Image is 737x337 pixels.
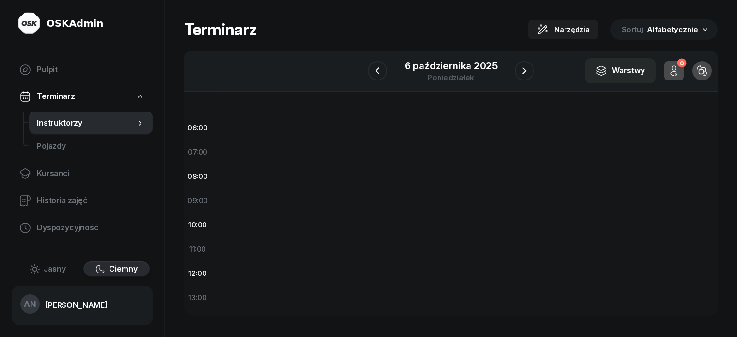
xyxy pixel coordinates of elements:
[37,167,145,180] span: Kursanci
[37,117,135,129] span: Instruktorzy
[12,216,153,240] a: Dyspozycyjność
[47,16,103,30] div: OSKAdmin
[46,301,108,309] div: [PERSON_NAME]
[184,116,211,140] div: 06:00
[528,20,598,39] button: Narzędzia
[184,213,211,237] div: 10:00
[184,286,211,310] div: 13:00
[664,61,684,80] button: 0
[29,135,153,158] a: Pojazdy
[677,59,686,68] div: 0
[184,21,257,38] h1: Terminarz
[184,310,211,334] div: 14:00
[622,23,645,36] span: Sortuj
[83,261,150,277] button: Ciemny
[405,74,498,81] div: poniedziałek
[184,189,211,213] div: 09:00
[12,85,153,108] a: Terminarz
[37,90,75,103] span: Terminarz
[596,64,645,77] div: Warstwy
[24,300,36,308] span: AN
[109,263,138,275] span: Ciemny
[17,12,41,35] img: logo-light@2x.png
[184,261,211,286] div: 12:00
[554,24,590,35] span: Narzędzia
[15,261,81,277] button: Jasny
[184,237,211,261] div: 11:00
[12,162,153,185] a: Kursanci
[37,222,145,234] span: Dyspozycyjność
[37,140,145,153] span: Pojazdy
[610,19,718,40] button: Sortuj Alfabetycznie
[585,58,656,83] button: Warstwy
[37,64,145,76] span: Pulpit
[12,58,153,81] a: Pulpit
[647,25,698,34] span: Alfabetycznie
[184,164,211,189] div: 08:00
[184,140,211,164] div: 07:00
[44,263,66,275] span: Jasny
[12,189,153,212] a: Historia zajęć
[405,61,498,71] div: 6 października 2025
[37,194,145,207] span: Historia zajęć
[29,112,153,135] a: Instruktorzy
